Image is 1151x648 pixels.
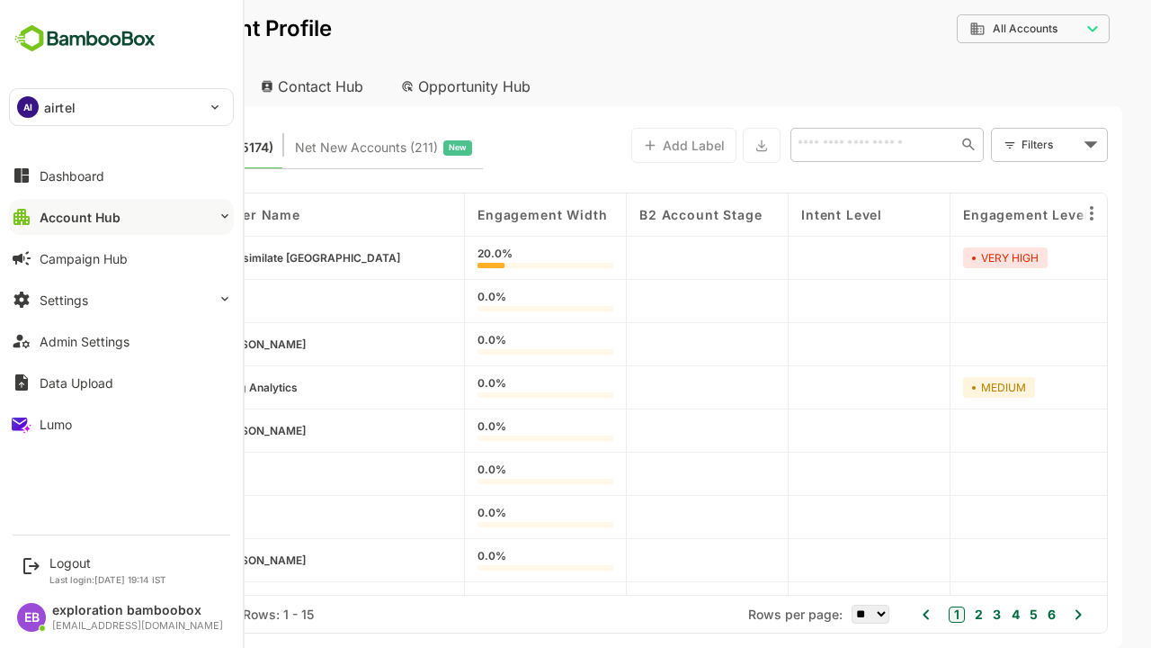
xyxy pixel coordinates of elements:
span: Rows per page: [685,607,780,622]
div: 0.0% [415,551,550,571]
div: VERY HIGH [900,247,985,268]
button: 5 [962,605,975,625]
div: Admin Settings [40,334,129,349]
div: Dashboard [40,168,104,184]
div: exploration bamboobox [52,603,223,618]
button: Admin Settings [9,323,234,359]
span: Known accounts you’ve identified to target - imported from CRM, Offline upload, or promoted from ... [54,136,210,159]
span: Armstrong-Cabrera [154,424,243,437]
div: AIairtel [10,89,233,125]
img: BambooboxFullLogoMark.5f36c76dfaba33ec1ec1367b70bb1252.svg [9,22,161,56]
span: Intent Level [738,207,819,222]
p: Unified Account Profile [29,18,269,40]
p: airtel [44,98,76,117]
p: Last login: [DATE] 19:14 IST [49,574,166,585]
div: 0.0% [415,378,550,398]
div: 0.0% [415,508,550,527]
span: Conner-Nguyen [154,337,243,351]
div: All Accounts [906,21,1018,37]
button: 4 [944,605,957,625]
button: Add Label [568,128,674,163]
div: [EMAIL_ADDRESS][DOMAIN_NAME] [52,620,223,632]
div: Filters [959,135,1016,154]
div: Total Rows: 105174 | Rows: 1 - 15 [54,607,251,622]
button: Dashboard [9,157,234,193]
div: Logout [49,555,166,571]
div: Campaign Hub [40,251,128,266]
div: 0.0% [415,335,550,355]
button: 6 [980,605,993,625]
div: Newly surfaced ICP-fit accounts from Intent, Website, LinkedIn, and other engagement signals. [232,136,409,159]
div: 0.0% [415,594,550,614]
button: Export the selected data as CSV [680,128,718,163]
button: Data Upload [9,364,234,400]
button: 1 [886,607,902,623]
span: TransOrg Analytics [134,381,235,394]
span: Reassimilate Argentina [154,251,337,265]
div: MEDIUM [900,377,972,398]
span: Engagement Level [900,207,1025,222]
div: 0.0% [415,421,550,441]
span: All Accounts [930,22,995,35]
div: AI [17,96,39,118]
div: Account Hub [29,67,176,106]
span: New [386,136,404,159]
div: Lumo [40,417,72,432]
div: 20.0% [415,248,550,268]
div: Account Hub [40,210,120,225]
div: EB [17,603,46,632]
button: Campaign Hub [9,240,234,276]
span: Hawkins-Crosby [154,553,243,567]
button: 3 [925,605,938,625]
div: Contact Hub [183,67,317,106]
div: Data Upload [40,375,113,391]
div: 0.0% [415,464,550,484]
button: Settings [9,282,234,318]
span: Net New Accounts ( 211 ) [232,136,375,159]
div: Settings [40,292,88,308]
button: 2 [907,605,920,625]
span: B2 Account Stage [576,207,699,222]
div: 0.0% [415,292,550,311]
span: Customer Name [127,207,237,222]
button: Lumo [9,406,234,442]
div: Opportunity Hub [324,67,484,106]
div: Filters [957,126,1045,164]
div: All Accounts [894,12,1047,47]
span: Engagement Width [415,207,544,222]
button: Account Hub [9,199,234,235]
